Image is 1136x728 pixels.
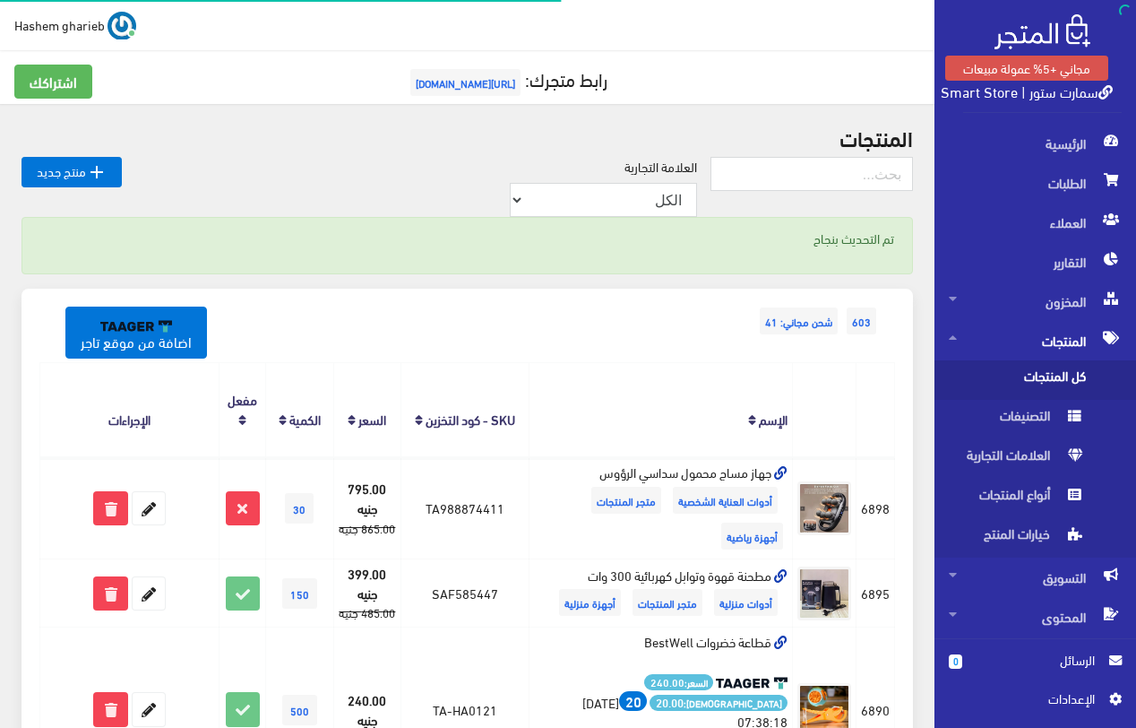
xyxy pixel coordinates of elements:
a: العملاء [934,203,1136,242]
span: خيارات المنتج [949,518,1085,558]
span: المخزون [949,282,1122,321]
a: خيارات المنتج [934,518,1136,558]
img: ghaz-msag-sdasy-mhmol-6-roos-onbdat-aamyk.jpg [797,481,851,535]
td: SAF585447 [401,559,529,627]
span: [URL][DOMAIN_NAME] [410,69,521,96]
a: اﻹعدادات [949,689,1122,717]
span: الرئيسية [949,124,1122,163]
span: [DEMOGRAPHIC_DATA]: [650,695,787,712]
img: taager-logo-original.svg [716,677,787,689]
strong: 240.00 [650,674,684,689]
td: TA988874411 [401,457,529,559]
img: . [994,14,1090,49]
a: اشتراكك [14,65,92,99]
a: سمارت ستور | Smart Store [941,78,1113,104]
strike: 485.00 جنيه [339,602,395,623]
span: 603 [847,308,876,334]
span: التقارير [949,242,1122,282]
strike: 865.00 جنيه [339,517,395,539]
a: أنواع المنتجات [934,479,1136,518]
td: مطحنة قهوة وتوابل كهربائية 300 وات [529,559,793,627]
td: 6898 [856,457,895,559]
a: مفعل [228,386,257,412]
a: SKU - كود التخزين [426,406,515,431]
span: المنتجات [949,321,1122,360]
a: المحتوى [934,597,1136,637]
a: منتج جديد [22,157,122,187]
a: الرئيسية [934,124,1136,163]
a: المنتجات [934,321,1136,360]
span: أجهزة منزلية [559,589,621,616]
td: 6895 [856,559,895,627]
span: أجهزة رياضية [721,523,783,550]
a: الإسم [759,406,787,431]
h2: المنتجات [22,126,913,149]
span: 500 [282,695,317,725]
span: العملاء [949,203,1122,242]
input: بحث... [710,157,913,191]
span: السعر: [644,674,713,689]
span: أدوات منزلية [714,589,778,616]
span: متجر المنتجات [633,589,702,616]
span: الطلبات [949,163,1122,203]
p: تم التحديث بنجاح [40,229,894,248]
a: التقارير [934,242,1136,282]
a: 0 الرسائل [949,650,1122,689]
td: 795.00 جنيه [333,457,401,559]
td: 399.00 جنيه [333,559,401,627]
span: الرسائل [977,650,1095,670]
a: كل المنتجات [934,360,1136,400]
span: شحن مجاني: 41 [760,308,838,334]
span: المحتوى [949,597,1122,637]
a: اضافة من موقع تاجر [65,307,207,359]
span: العلامات التجارية [949,439,1085,479]
a: المخزون [934,282,1136,321]
th: الإجراءات [40,363,219,457]
a: مجاني +5% عمولة مبيعات [945,56,1108,81]
a: العلامات التجارية [934,439,1136,479]
img: ... [108,12,136,40]
a: الطلبات [934,163,1136,203]
a: رابط متجرك:[URL][DOMAIN_NAME] [406,62,607,95]
a: التصنيفات [934,400,1136,439]
span: اﻹعدادات [963,689,1094,708]
i:  [86,161,108,183]
span: 150 [282,578,317,609]
img: mthn-kho-otoabl-khrbayy-300-oat.png [797,567,851,620]
span: Hashem gharieb [14,13,105,36]
span: أدوات العناية الشخصية [673,487,778,514]
strong: 20 [625,689,641,711]
strong: 20.00 [656,693,684,711]
span: 0 [949,654,962,669]
a: السعر [358,406,386,431]
span: التصنيفات [949,400,1085,439]
span: متجر المنتجات [591,487,661,514]
img: taager-logo-original.svg [100,320,172,333]
span: 30 [285,493,314,524]
span: أنواع المنتجات [949,479,1085,518]
a: الكمية [289,406,321,431]
a: ... Hashem gharieb [14,11,136,39]
label: العلامة التجارية [624,157,697,177]
span: كل المنتجات [949,360,1085,400]
span: التسويق [949,558,1122,597]
td: جهاز مساج محمول سداسي الرؤوس [529,457,793,559]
